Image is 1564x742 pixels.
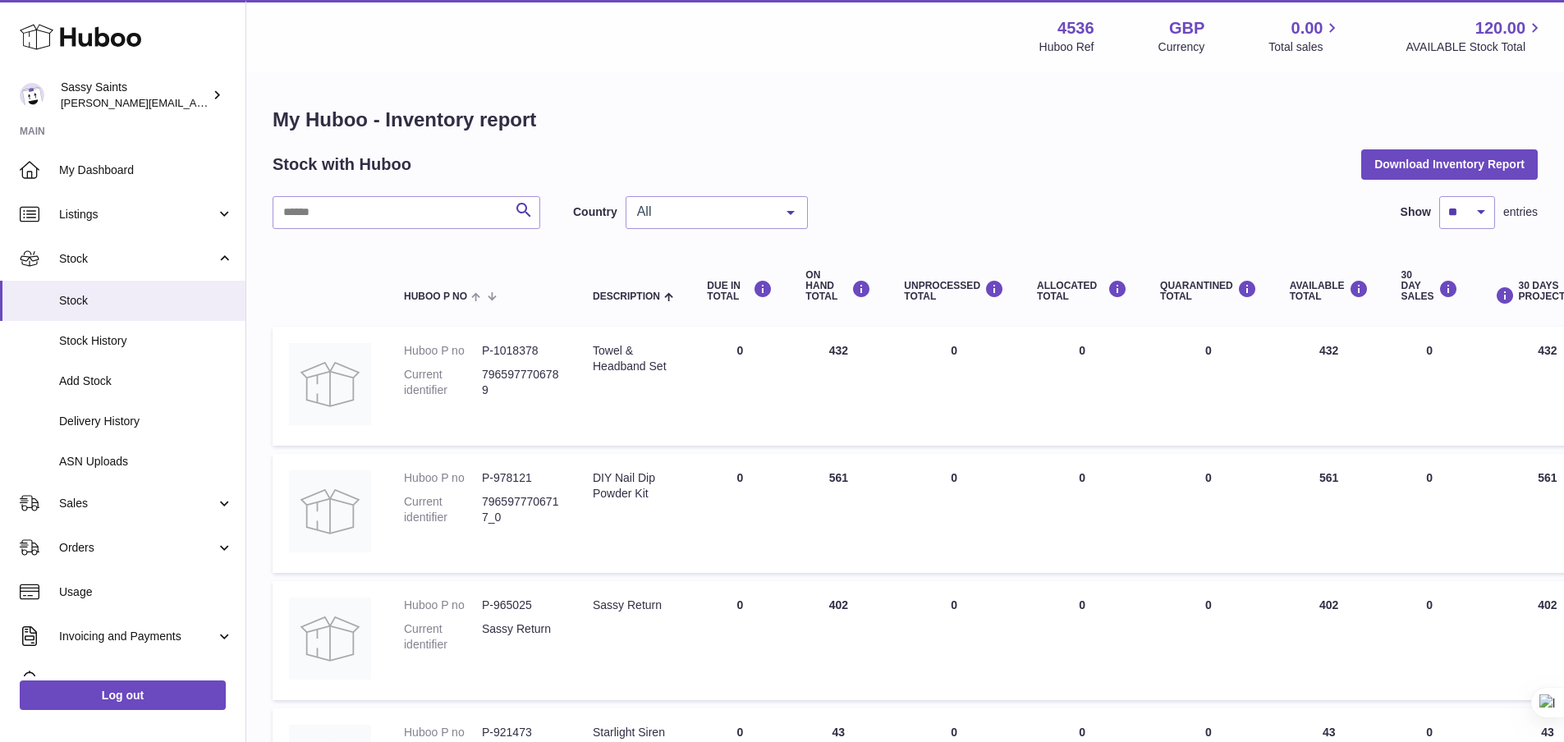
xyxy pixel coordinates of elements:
[404,621,482,653] dt: Current identifier
[20,83,44,108] img: ramey@sassysaints.com
[1385,454,1475,573] td: 0
[289,343,371,425] img: product image
[59,540,216,556] span: Orders
[59,454,233,469] span: ASN Uploads
[273,107,1538,133] h1: My Huboo - Inventory report
[887,327,1020,446] td: 0
[404,725,482,740] dt: Huboo P no
[59,629,216,644] span: Invoicing and Payments
[1503,204,1538,220] span: entries
[1273,581,1385,700] td: 402
[1273,454,1385,573] td: 561
[573,204,617,220] label: Country
[593,343,674,374] div: Towel & Headband Set
[690,327,789,446] td: 0
[59,496,216,511] span: Sales
[59,673,233,689] span: Cases
[1205,471,1212,484] span: 0
[887,581,1020,700] td: 0
[59,163,233,178] span: My Dashboard
[482,598,560,613] dd: P-965025
[59,251,216,267] span: Stock
[404,291,467,302] span: Huboo P no
[1385,327,1475,446] td: 0
[1158,39,1205,55] div: Currency
[593,291,660,302] span: Description
[482,470,560,486] dd: P-978121
[1205,344,1212,357] span: 0
[482,494,560,525] dd: 7965977706717_0
[1361,149,1538,179] button: Download Inventory Report
[482,725,560,740] dd: P-921473
[273,153,411,176] h2: Stock with Huboo
[1057,17,1094,39] strong: 4536
[1273,327,1385,446] td: 432
[61,96,329,109] span: [PERSON_NAME][EMAIL_ADDRESS][DOMAIN_NAME]
[61,80,209,111] div: Sassy Saints
[1406,17,1544,55] a: 120.00 AVAILABLE Stock Total
[633,204,774,220] span: All
[1401,204,1431,220] label: Show
[1406,39,1544,55] span: AVAILABLE Stock Total
[707,280,773,302] div: DUE IN TOTAL
[789,581,887,700] td: 402
[1268,17,1342,55] a: 0.00 Total sales
[1401,270,1458,303] div: 30 DAY SALES
[404,494,482,525] dt: Current identifier
[1020,454,1144,573] td: 0
[1205,598,1212,611] span: 0
[1268,39,1342,55] span: Total sales
[1205,726,1212,739] span: 0
[887,454,1020,573] td: 0
[404,470,482,486] dt: Huboo P no
[1039,39,1094,55] div: Huboo Ref
[805,270,871,303] div: ON HAND Total
[59,414,233,429] span: Delivery History
[789,454,887,573] td: 561
[690,454,789,573] td: 0
[59,333,233,349] span: Stock History
[289,598,371,680] img: product image
[59,373,233,389] span: Add Stock
[1169,17,1204,39] strong: GBP
[482,621,560,653] dd: Sassy Return
[593,598,674,613] div: Sassy Return
[690,581,789,700] td: 0
[1290,280,1369,302] div: AVAILABLE Total
[1020,327,1144,446] td: 0
[1037,280,1127,302] div: ALLOCATED Total
[482,367,560,398] dd: 7965977706789
[1020,581,1144,700] td: 0
[482,343,560,359] dd: P-1018378
[1385,581,1475,700] td: 0
[404,598,482,613] dt: Huboo P no
[289,470,371,552] img: product image
[1475,17,1525,39] span: 120.00
[59,293,233,309] span: Stock
[20,680,226,710] a: Log out
[1291,17,1323,39] span: 0.00
[1160,280,1257,302] div: QUARANTINED Total
[59,584,233,600] span: Usage
[404,343,482,359] dt: Huboo P no
[789,327,887,446] td: 432
[904,280,1004,302] div: UNPROCESSED Total
[404,367,482,398] dt: Current identifier
[593,470,674,502] div: DIY Nail Dip Powder Kit
[59,207,216,222] span: Listings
